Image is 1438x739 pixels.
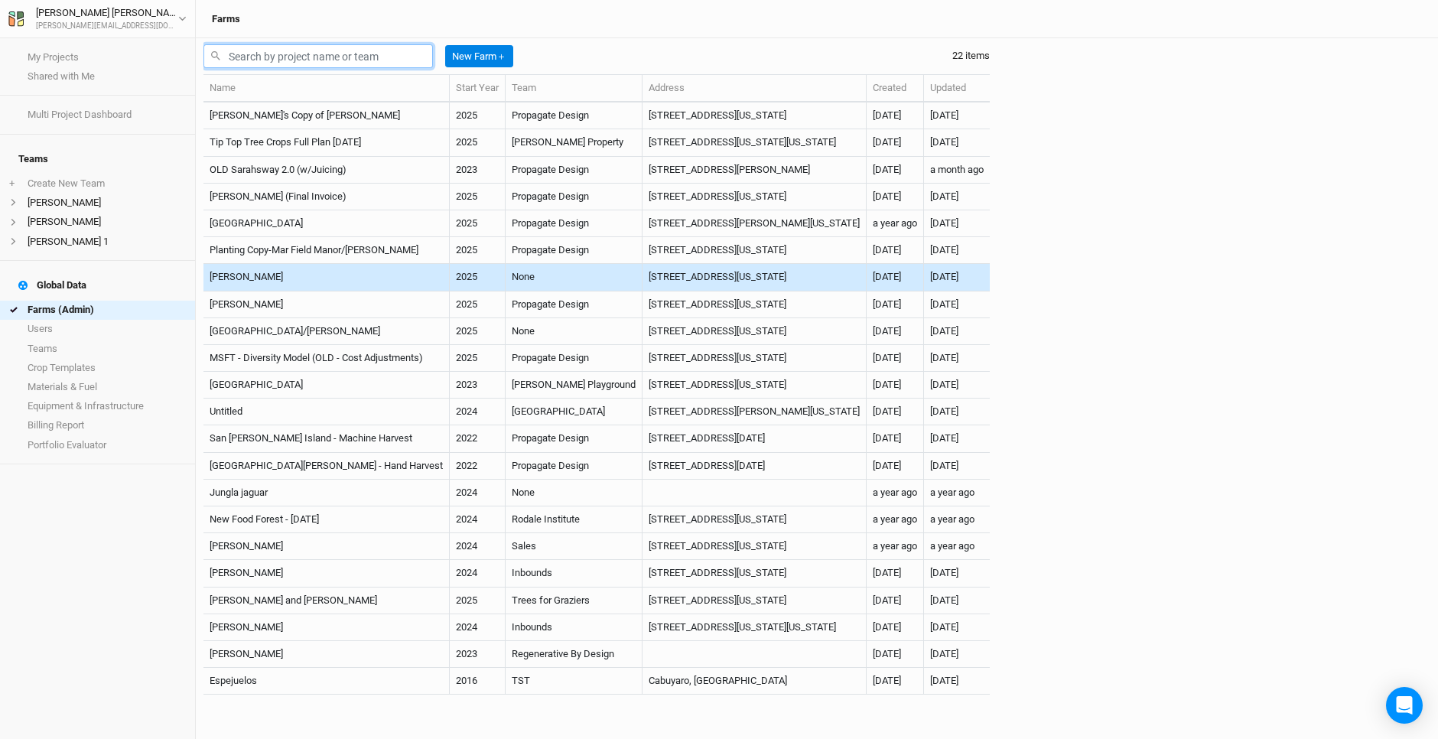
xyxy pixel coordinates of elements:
[203,506,450,533] td: New Food Forest - [DATE]
[930,460,958,471] span: Nov 26, 2024 3:17 PM
[450,668,506,695] td: 2016
[203,157,450,184] td: OLD Sarahsway 2.0 (w/Juicing)
[873,432,901,444] span: Apr 27, 2022 10:59 AM
[203,184,450,210] td: [PERSON_NAME] (Final Invoice)
[506,129,643,156] td: [PERSON_NAME] Property
[873,540,917,552] span: Feb 14, 2024 10:55 AM
[450,318,506,345] td: 2025
[930,675,958,686] span: Jan 24, 2023 1:41 PM
[873,298,901,310] span: Oct 22, 2024 10:36 AM
[450,103,506,129] td: 2025
[450,264,506,291] td: 2025
[506,425,643,452] td: Propagate Design
[203,264,450,291] td: [PERSON_NAME]
[930,594,958,606] span: Dec 1, 2023 11:12 AM
[450,588,506,614] td: 2025
[450,480,506,506] td: 2024
[643,103,867,129] td: [STREET_ADDRESS][US_STATE]
[643,588,867,614] td: [STREET_ADDRESS][US_STATE]
[203,560,450,587] td: [PERSON_NAME]
[450,453,506,480] td: 2022
[643,425,867,452] td: [STREET_ADDRESS][DATE]
[643,399,867,425] td: [STREET_ADDRESS][PERSON_NAME][US_STATE]
[924,75,990,103] th: Updated
[506,506,643,533] td: Rodale Institute
[203,372,450,399] td: [GEOGRAPHIC_DATA]
[643,372,867,399] td: [STREET_ADDRESS][US_STATE]
[643,506,867,533] td: [STREET_ADDRESS][US_STATE]
[506,291,643,318] td: Propagate Design
[643,184,867,210] td: [STREET_ADDRESS][US_STATE]
[203,453,450,480] td: [GEOGRAPHIC_DATA][PERSON_NAME] - Hand Harvest
[930,164,984,175] span: Jul 8, 2025 3:59 PM
[36,5,178,21] div: [PERSON_NAME] [PERSON_NAME]
[212,13,240,25] h3: Farms
[873,379,901,390] span: Jun 12, 2023 12:43 PM
[506,103,643,129] td: Propagate Design
[930,109,958,121] span: Aug 3, 2025 3:32 PM
[643,614,867,641] td: [STREET_ADDRESS][US_STATE][US_STATE]
[36,21,178,32] div: [PERSON_NAME][EMAIL_ADDRESS][DOMAIN_NAME]
[450,506,506,533] td: 2024
[873,217,917,229] span: Sep 5, 2024 3:06 PM
[506,345,643,372] td: Propagate Design
[8,5,187,32] button: [PERSON_NAME] [PERSON_NAME][PERSON_NAME][EMAIL_ADDRESS][DOMAIN_NAME]
[450,560,506,587] td: 2024
[873,648,901,659] span: Apr 30, 2023 3:24 PM
[450,345,506,372] td: 2025
[450,75,506,103] th: Start Year
[873,594,901,606] span: Nov 28, 2023 10:09 AM
[1386,687,1423,724] div: Open Intercom Messenger
[873,513,917,525] span: Jun 14, 2024 6:03 PM
[506,588,643,614] td: Trees for Graziers
[9,144,186,174] h4: Teams
[930,648,958,659] span: Apr 30, 2023 3:24 PM
[450,641,506,668] td: 2023
[643,210,867,237] td: [STREET_ADDRESS][PERSON_NAME][US_STATE]
[643,560,867,587] td: [STREET_ADDRESS][US_STATE]
[450,129,506,156] td: 2025
[930,190,958,202] span: May 5, 2025 1:52 PM
[203,641,450,668] td: [PERSON_NAME]
[930,136,958,148] span: Jul 28, 2025 1:33 PM
[952,49,990,63] div: 22 items
[643,291,867,318] td: [STREET_ADDRESS][US_STATE]
[873,325,901,337] span: Feb 26, 2025 5:27 PM
[506,210,643,237] td: Propagate Design
[450,157,506,184] td: 2023
[643,318,867,345] td: [STREET_ADDRESS][US_STATE]
[873,271,901,282] span: Dec 5, 2023 9:47 PM
[506,264,643,291] td: None
[873,460,901,471] span: Apr 27, 2022 10:59 AM
[506,641,643,668] td: Regenerative By Design
[930,432,958,444] span: Nov 26, 2024 3:18 PM
[873,164,901,175] span: Sep 17, 2021 10:20 AM
[930,325,958,337] span: Feb 26, 2025 5:27 PM
[506,668,643,695] td: TST
[930,379,958,390] span: Dec 3, 2024 2:31 PM
[930,352,958,363] span: Jan 9, 2025 12:55 PM
[203,588,450,614] td: [PERSON_NAME] and [PERSON_NAME]
[873,109,901,121] span: Apr 28, 2025 5:29 PM
[930,567,958,578] span: Dec 19, 2023 4:08 PM
[873,567,901,578] span: Dec 18, 2023 1:51 PM
[930,487,974,498] span: Sep 22, 2024 6:25 PM
[873,136,901,148] span: May 13, 2025 7:41 PM
[930,298,958,310] span: Mar 27, 2025 9:17 AM
[506,614,643,641] td: Inbounds
[506,318,643,345] td: None
[506,453,643,480] td: Propagate Design
[203,480,450,506] td: Jungla jaguar
[873,405,901,417] span: Nov 30, 2024 1:37 PM
[930,244,958,256] span: Apr 22, 2025 4:41 PM
[203,614,450,641] td: [PERSON_NAME]
[930,271,958,282] span: Apr 21, 2025 10:33 AM
[450,533,506,560] td: 2024
[450,237,506,264] td: 2025
[203,668,450,695] td: Espejuelos
[873,190,901,202] span: May 5, 2025 11:07 AM
[873,487,917,498] span: Sep 15, 2024 9:22 PM
[867,75,924,103] th: Created
[203,399,450,425] td: Untitled
[643,668,867,695] td: Cabuyaro, [GEOGRAPHIC_DATA]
